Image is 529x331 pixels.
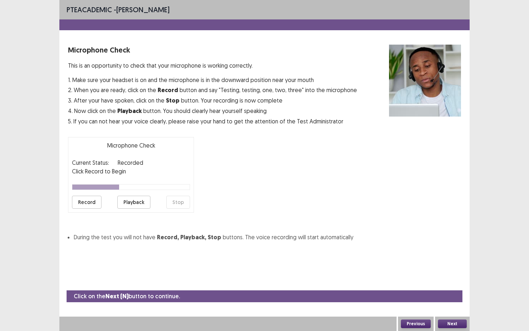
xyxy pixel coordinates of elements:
strong: Next (N) [105,293,128,300]
p: Microphone Check [68,45,357,55]
p: 2. When you are ready, click on the button and say "Testing, testing, one, two, three" into the m... [68,86,357,95]
strong: Stop [166,97,180,104]
img: microphone check [389,45,461,117]
p: Current Status: [72,158,109,167]
button: Previous [401,319,431,328]
p: - [PERSON_NAME] [67,4,169,15]
strong: Playback [117,107,142,115]
p: 4. Now click on the button. You should clearly hear yourself speaking [68,106,357,115]
strong: Playback, [180,233,206,241]
p: Click on the button to continue. [74,292,180,301]
button: Playback [117,196,150,209]
p: 1. Make sure your headset is on and the microphone is in the downward position near your mouth [68,76,357,84]
button: Next [438,319,467,328]
strong: Record [158,86,178,94]
span: PTE academic [67,5,112,14]
p: 3. After your have spoken, click on the button. Your recording is now complete [68,96,357,105]
p: This is an opportunity to check that your microphone is working correctly. [68,61,357,70]
p: Click Record to Begin [72,167,190,176]
strong: Stop [208,233,221,241]
p: 5. If you can not hear your voice clearly, please raise your hand to get the attention of the Tes... [68,117,357,126]
p: Microphone Check [72,141,190,150]
li: During the test you will not have buttons. The voice recording will start automatically [74,233,461,242]
button: Record [72,196,101,209]
p: Recorded [118,158,143,167]
button: Stop [166,196,190,209]
strong: Record, [157,233,179,241]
